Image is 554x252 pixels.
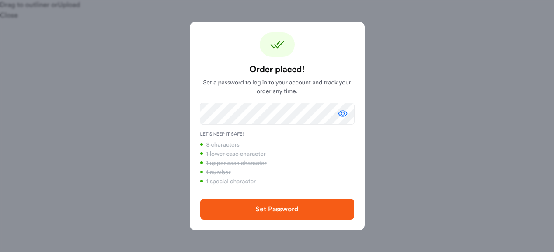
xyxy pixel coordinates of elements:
[200,32,354,96] div: Set a password to log in to your account and track your order any time.
[200,131,354,138] span: Let’s Keep It Safe!
[255,206,298,213] span: Set Password
[200,199,354,220] button: Set Password
[200,159,354,168] li: 1 upper case character
[200,140,354,149] li: 8 characters
[200,64,354,75] strong: Order placed!
[200,150,354,158] li: 1 lower case character
[200,177,354,186] li: 1 special character
[200,168,354,177] li: 1 number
